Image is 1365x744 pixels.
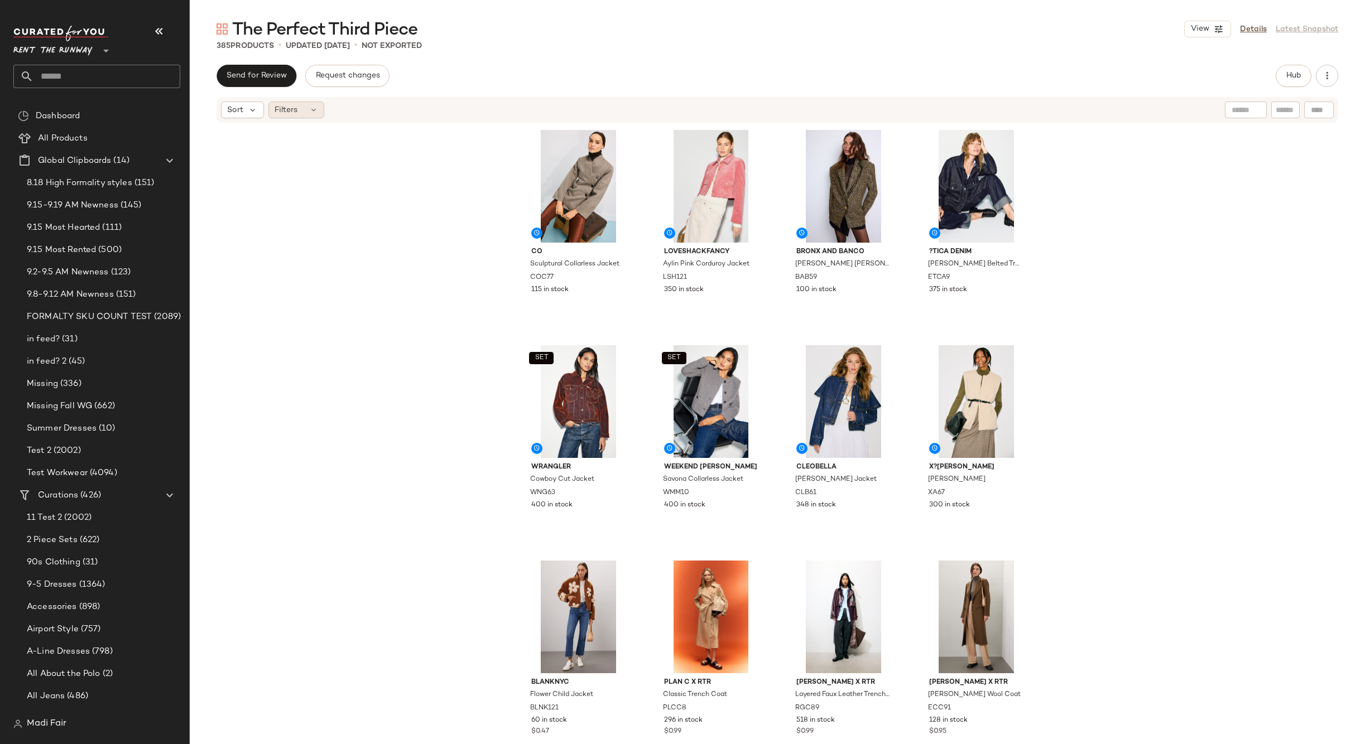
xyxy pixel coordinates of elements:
[796,500,836,510] span: 348 in stock
[27,668,100,680] span: All About the Polo
[796,727,814,737] span: $0.99
[27,623,79,636] span: Airport Style
[663,703,686,713] span: PLCC8
[920,130,1032,243] img: ETCA9.jpg
[27,645,90,658] span: A-Line Dresses
[66,355,85,368] span: (45)
[530,703,559,713] span: BLNK121
[531,500,573,510] span: 400 in stock
[928,259,1022,269] span: [PERSON_NAME] Belted Trucker Jacket
[77,578,105,591] span: (1364)
[787,130,900,243] img: BAB59.jpg
[80,556,98,569] span: (31)
[929,678,1023,688] span: [PERSON_NAME] x RTR
[522,130,635,243] img: COC77.jpg
[534,354,548,362] span: SET
[27,400,92,413] span: Missing Fall WG
[662,352,686,364] button: SET
[796,285,837,295] span: 100 in stock
[655,130,767,243] img: LSH121.jpg
[928,690,1021,700] span: [PERSON_NAME] Wool Coat
[664,285,704,295] span: 350 in stock
[227,104,243,116] span: Sort
[122,712,141,725] span: (20)
[13,26,108,41] img: cfy_white_logo.C9jOOHJF.svg
[928,488,945,498] span: XA67
[530,690,593,700] span: Flower Child Jacket
[27,333,60,346] span: in feed?
[217,65,296,87] button: Send for Review
[217,23,228,35] img: svg%3e
[62,511,92,524] span: (2002)
[655,561,767,673] img: PLCC8.jpg
[522,345,635,458] img: WNG63.jpg
[531,462,626,472] span: WRANGLER
[109,266,131,279] span: (123)
[664,678,758,688] span: PLAN C x RTR
[663,690,727,700] span: Classic Trench Coat
[58,378,81,390] span: (336)
[663,273,687,283] span: LSH121
[27,511,62,524] span: 11 Test 2
[232,19,417,41] span: The Perfect Third Piece
[100,668,113,680] span: (2)
[928,703,951,713] span: ECC91
[27,199,118,212] span: 9.15-9.19 AM Newness
[96,244,122,257] span: (500)
[929,500,970,510] span: 300 in stock
[100,221,122,234] span: (111)
[530,488,555,498] span: WNG63
[1240,23,1267,35] a: Details
[27,445,51,457] span: Test 2
[90,645,113,658] span: (798)
[38,489,78,502] span: Curations
[77,601,100,613] span: (898)
[27,534,78,547] span: 2 Piece Sets
[38,132,88,145] span: All Products
[920,345,1032,458] img: XA67.jpg
[27,266,109,279] span: 9.2-9.5 AM Newness
[531,727,549,737] span: $0.47
[97,422,116,435] span: (10)
[78,489,101,502] span: (426)
[531,678,626,688] span: BLANKNYC
[787,561,900,673] img: RGC89.jpg
[787,345,900,458] img: CLB61.jpg
[60,333,78,346] span: (31)
[655,345,767,458] img: WMM10.jpg
[530,475,594,485] span: Cowboy Cut Jacket
[305,65,389,87] button: Request changes
[78,534,100,547] span: (622)
[111,154,129,167] span: (14)
[664,462,758,472] span: Weekend [PERSON_NAME]
[663,259,749,269] span: Aylin Pink Corduroy Jacket
[51,445,81,457] span: (2002)
[663,475,743,485] span: Savona Collarless Jacket
[664,716,703,726] span: 296 in stock
[664,247,758,257] span: LoveShackFancy
[1184,21,1231,37] button: View
[664,500,705,510] span: 400 in stock
[795,488,816,498] span: CLB61
[217,42,230,50] span: 385
[667,354,681,362] span: SET
[88,467,117,480] span: (4094)
[217,40,274,52] div: Products
[315,71,379,80] span: Request changes
[27,355,66,368] span: in feed? 2
[795,475,877,485] span: [PERSON_NAME] Jacket
[796,462,891,472] span: Cleobella
[27,578,77,591] span: 9-5 Dresses
[27,288,114,301] span: 9.8-9.12 AM Newness
[663,488,689,498] span: WMM10
[27,556,80,569] span: 90s Clothing
[928,475,986,485] span: [PERSON_NAME]
[275,104,297,116] span: Filters
[118,199,142,212] span: (145)
[114,288,136,301] span: (151)
[529,352,554,364] button: SET
[531,285,569,295] span: 115 in stock
[36,110,80,123] span: Dashboard
[152,311,181,323] span: (2089)
[354,39,357,52] span: •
